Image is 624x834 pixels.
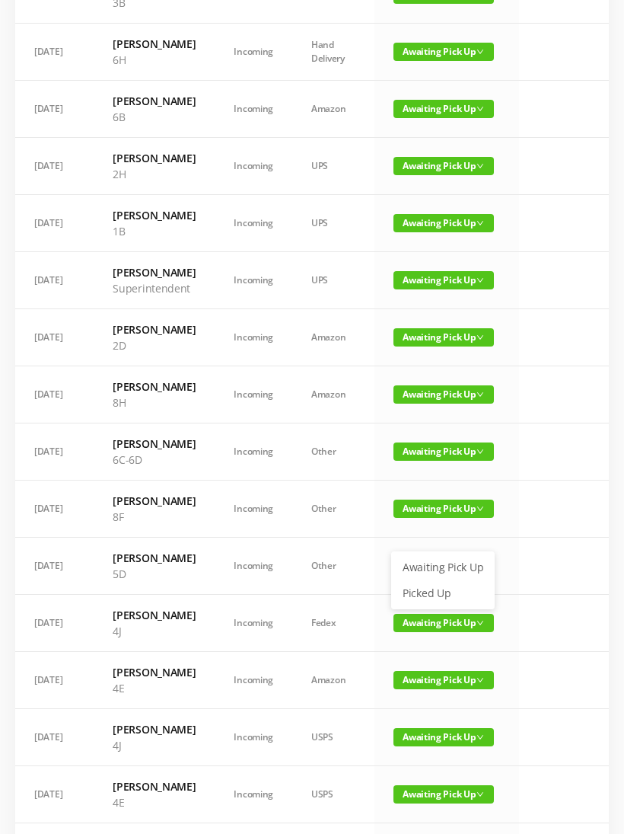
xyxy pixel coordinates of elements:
i: icon: down [476,733,484,741]
span: Awaiting Pick Up [393,671,494,689]
a: Awaiting Pick Up [393,555,492,580]
i: icon: down [476,391,484,398]
td: Fedex [292,595,374,652]
span: Awaiting Pick Up [393,728,494,746]
p: 6B [113,109,196,125]
i: icon: down [476,48,484,56]
td: [DATE] [15,252,94,309]
td: Amazon [292,366,374,423]
h6: [PERSON_NAME] [113,550,196,566]
h6: [PERSON_NAME] [113,721,196,737]
td: [DATE] [15,81,94,138]
td: Incoming [215,709,292,766]
h6: [PERSON_NAME] [113,436,196,452]
td: Incoming [215,423,292,481]
td: Other [292,423,374,481]
h6: [PERSON_NAME] [113,150,196,166]
h6: [PERSON_NAME] [113,778,196,794]
p: 4J [113,737,196,753]
i: icon: down [476,505,484,513]
p: 6C-6D [113,452,196,468]
p: 4E [113,680,196,696]
p: 6H [113,52,196,68]
td: Hand Delivery [292,24,374,81]
td: Other [292,481,374,538]
td: Incoming [215,481,292,538]
h6: [PERSON_NAME] [113,207,196,223]
span: Awaiting Pick Up [393,385,494,404]
td: UPS [292,195,374,252]
h6: [PERSON_NAME] [113,664,196,680]
h6: [PERSON_NAME] [113,379,196,395]
span: Awaiting Pick Up [393,443,494,461]
td: Amazon [292,81,374,138]
p: 8H [113,395,196,411]
span: Awaiting Pick Up [393,614,494,632]
h6: [PERSON_NAME] [113,93,196,109]
h6: [PERSON_NAME] [113,493,196,509]
span: Awaiting Pick Up [393,785,494,804]
td: [DATE] [15,709,94,766]
span: Awaiting Pick Up [393,328,494,347]
td: Incoming [215,366,292,423]
td: [DATE] [15,24,94,81]
span: Awaiting Pick Up [393,157,494,175]
i: icon: down [476,334,484,341]
td: Incoming [215,24,292,81]
p: Superintendent [113,280,196,296]
td: UPS [292,252,374,309]
td: [DATE] [15,138,94,195]
span: Awaiting Pick Up [393,43,494,61]
h6: [PERSON_NAME] [113,264,196,280]
td: Incoming [215,652,292,709]
i: icon: down [476,219,484,227]
td: [DATE] [15,481,94,538]
td: [DATE] [15,595,94,652]
h6: [PERSON_NAME] [113,321,196,337]
i: icon: down [476,791,484,798]
a: Picked Up [393,581,492,606]
td: USPS [292,709,374,766]
td: Amazon [292,652,374,709]
td: [DATE] [15,423,94,481]
td: [DATE] [15,195,94,252]
td: UPS [292,138,374,195]
td: Incoming [215,81,292,138]
span: Awaiting Pick Up [393,500,494,518]
p: 5D [113,566,196,582]
td: Incoming [215,766,292,823]
p: 2H [113,166,196,182]
td: USPS [292,766,374,823]
p: 4J [113,623,196,639]
td: Incoming [215,309,292,366]
td: Incoming [215,138,292,195]
td: Incoming [215,595,292,652]
td: Incoming [215,538,292,595]
p: 1B [113,223,196,239]
span: Awaiting Pick Up [393,100,494,118]
td: Incoming [215,195,292,252]
i: icon: down [476,619,484,627]
span: Awaiting Pick Up [393,214,494,232]
td: [DATE] [15,766,94,823]
p: 2D [113,337,196,353]
h6: [PERSON_NAME] [113,607,196,623]
td: Incoming [215,252,292,309]
i: icon: down [476,676,484,684]
i: icon: down [476,105,484,113]
i: icon: down [476,276,484,284]
td: [DATE] [15,366,94,423]
h6: [PERSON_NAME] [113,36,196,52]
td: [DATE] [15,538,94,595]
span: Awaiting Pick Up [393,271,494,289]
td: [DATE] [15,652,94,709]
p: 8F [113,509,196,525]
i: icon: down [476,162,484,170]
td: Other [292,538,374,595]
p: 4E [113,794,196,810]
i: icon: down [476,448,484,455]
td: Amazon [292,309,374,366]
td: [DATE] [15,309,94,366]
